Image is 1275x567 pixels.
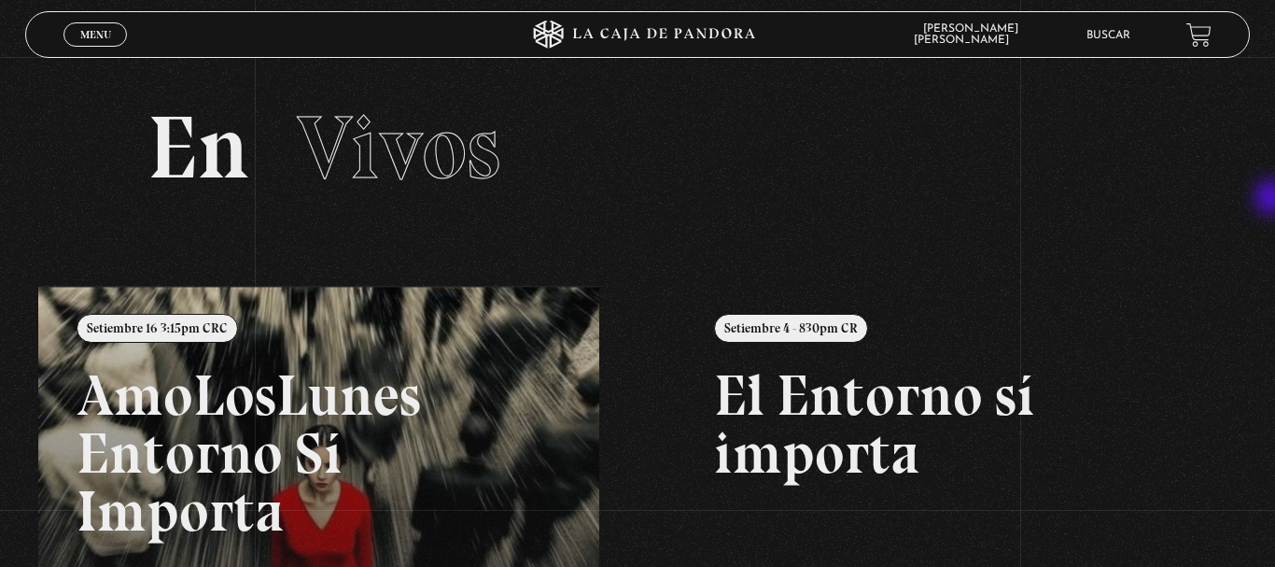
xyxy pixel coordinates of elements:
[74,45,118,58] span: Cerrar
[147,104,1127,192] h2: En
[1186,22,1212,48] a: View your shopping cart
[914,23,1028,46] span: [PERSON_NAME] [PERSON_NAME]
[297,94,500,201] span: Vivos
[80,29,111,40] span: Menu
[1086,30,1130,41] a: Buscar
